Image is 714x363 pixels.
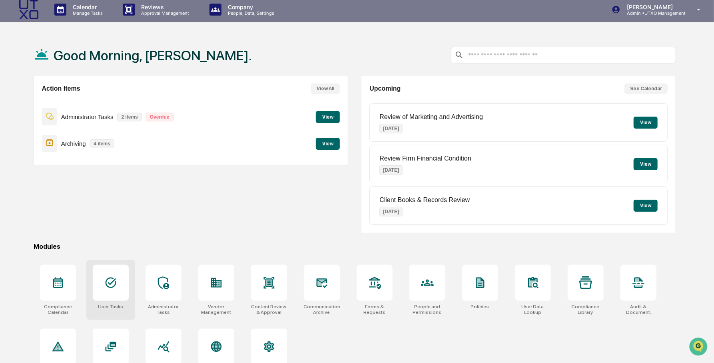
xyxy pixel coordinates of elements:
[311,83,340,94] button: View All
[34,243,676,250] div: Modules
[135,4,193,10] p: Reviews
[56,135,97,141] a: Powered byPylon
[379,196,470,204] p: Client Books & Records Review
[98,304,123,309] div: User Tasks
[66,10,107,16] p: Manage Tasks
[16,116,50,124] span: Data Lookup
[27,61,131,69] div: Start new chat
[379,124,403,133] p: [DATE]
[221,10,278,16] p: People, Data, Settings
[634,117,658,129] button: View
[379,155,471,162] p: Review Firm Financial Condition
[8,117,14,123] div: 🔎
[27,69,101,75] div: We're available if you need us!
[66,101,99,109] span: Attestations
[369,85,401,92] h2: Upcoming
[55,97,102,112] a: 🗄️Attestations
[58,101,64,108] div: 🗄️
[8,61,22,75] img: 1746055101610-c473b297-6a78-478c-a979-82029cc54cd1
[620,4,686,10] p: [PERSON_NAME]
[198,304,234,315] div: Vendor Management
[515,304,551,315] div: User Data Lookup
[409,304,445,315] div: People and Permissions
[568,304,604,315] div: Compliance Library
[16,101,52,109] span: Preclearance
[61,140,86,147] p: Archiving
[146,113,174,121] p: Overdue
[146,304,181,315] div: Administrator Tasks
[42,85,80,92] h2: Action Items
[80,135,97,141] span: Pylon
[634,200,658,212] button: View
[634,158,658,170] button: View
[90,139,114,148] p: 4 items
[251,304,287,315] div: Content Review & Approval
[620,10,686,16] p: Admin • UTXO Management
[136,63,146,73] button: Start new chat
[135,10,193,16] p: Approval Management
[61,113,114,120] p: Administrator Tasks
[471,304,489,309] div: Policies
[316,113,340,120] a: View
[316,139,340,147] a: View
[8,17,146,30] p: How can we help?
[316,138,340,150] button: View
[5,97,55,112] a: 🖐️Preclearance
[379,165,403,175] p: [DATE]
[5,113,54,127] a: 🔎Data Lookup
[54,48,252,63] h1: Good Morning, [PERSON_NAME].
[66,4,107,10] p: Calendar
[40,304,76,315] div: Compliance Calendar
[8,101,14,108] div: 🖐️
[221,4,278,10] p: Company
[620,304,656,315] div: Audit & Document Logs
[117,113,142,121] p: 2 items
[379,113,483,121] p: Review of Marketing and Advertising
[688,337,710,358] iframe: Open customer support
[624,83,668,94] button: See Calendar
[379,207,403,216] p: [DATE]
[304,304,340,315] div: Communications Archive
[316,111,340,123] button: View
[357,304,393,315] div: Forms & Requests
